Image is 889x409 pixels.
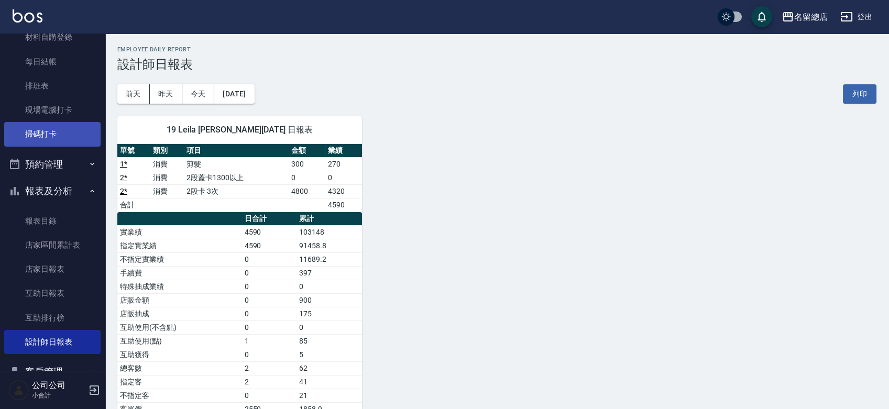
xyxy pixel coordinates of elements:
[242,252,297,266] td: 0
[117,320,242,334] td: 互助使用(不含點)
[4,306,101,330] a: 互助排行榜
[117,239,242,252] td: 指定實業績
[297,307,362,320] td: 175
[325,144,362,158] th: 業績
[117,84,150,104] button: 前天
[4,358,101,385] button: 客戶管理
[242,375,297,389] td: 2
[289,157,325,171] td: 300
[289,144,325,158] th: 金額
[297,280,362,293] td: 0
[117,144,362,212] table: a dense table
[150,171,183,184] td: 消費
[242,307,297,320] td: 0
[325,157,362,171] td: 270
[242,293,297,307] td: 0
[242,266,297,280] td: 0
[777,6,832,28] button: 名留總店
[297,293,362,307] td: 900
[836,7,876,27] button: 登出
[4,233,101,257] a: 店家區間累計表
[117,348,242,361] td: 互助獲得
[297,225,362,239] td: 103148
[242,348,297,361] td: 0
[297,239,362,252] td: 91458.8
[182,84,215,104] button: 今天
[184,157,289,171] td: 剪髮
[117,266,242,280] td: 手續費
[242,334,297,348] td: 1
[150,184,183,198] td: 消費
[289,171,325,184] td: 0
[4,257,101,281] a: 店家日報表
[117,57,876,72] h3: 設計師日報表
[117,375,242,389] td: 指定客
[297,334,362,348] td: 85
[4,330,101,354] a: 設計師日報表
[242,320,297,334] td: 0
[242,361,297,375] td: 2
[32,391,85,400] p: 小會計
[184,144,289,158] th: 項目
[117,361,242,375] td: 總客數
[117,307,242,320] td: 店販抽成
[843,84,876,104] button: 列印
[4,151,101,178] button: 預約管理
[297,361,362,375] td: 62
[242,389,297,402] td: 0
[130,125,349,135] span: 19 Leila [PERSON_NAME][DATE] 日報表
[150,144,183,158] th: 類別
[117,280,242,293] td: 特殊抽成業績
[117,334,242,348] td: 互助使用(點)
[117,144,150,158] th: 單號
[117,389,242,402] td: 不指定客
[4,50,101,74] a: 每日結帳
[4,74,101,98] a: 排班表
[289,184,325,198] td: 4800
[297,348,362,361] td: 5
[242,212,297,226] th: 日合計
[4,178,101,205] button: 報表及分析
[117,252,242,266] td: 不指定實業績
[297,389,362,402] td: 21
[297,375,362,389] td: 41
[4,281,101,305] a: 互助日報表
[297,320,362,334] td: 0
[751,6,772,27] button: save
[4,98,101,122] a: 現場電腦打卡
[32,380,85,391] h5: 公司公司
[184,171,289,184] td: 2段蓋卡1300以上
[117,293,242,307] td: 店販金額
[4,122,101,146] a: 掃碼打卡
[297,252,362,266] td: 11689.2
[8,380,29,401] img: Person
[297,212,362,226] th: 累計
[242,239,297,252] td: 4590
[117,198,150,212] td: 合計
[325,198,362,212] td: 4590
[325,184,362,198] td: 4320
[150,157,183,171] td: 消費
[117,225,242,239] td: 實業績
[13,9,42,23] img: Logo
[150,84,182,104] button: 昨天
[242,225,297,239] td: 4590
[117,46,876,53] h2: Employee Daily Report
[242,280,297,293] td: 0
[4,25,101,49] a: 材料自購登錄
[4,209,101,233] a: 報表目錄
[297,266,362,280] td: 397
[794,10,828,24] div: 名留總店
[214,84,254,104] button: [DATE]
[325,171,362,184] td: 0
[184,184,289,198] td: 2段卡 3次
